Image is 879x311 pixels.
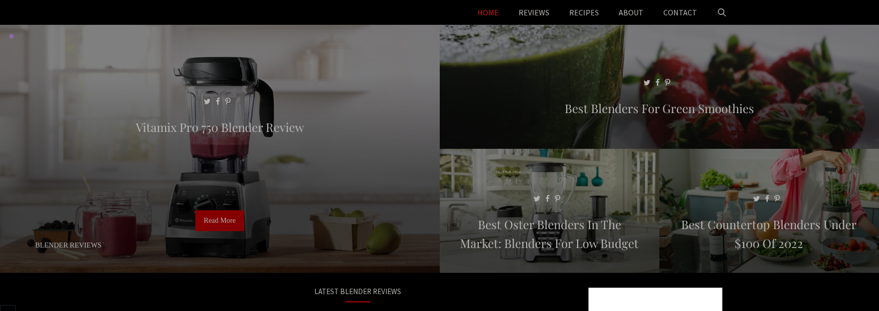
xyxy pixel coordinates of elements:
[35,241,102,249] a: Blender Reviews
[440,261,659,271] a: Best Oster Blenders in the Market: Blenders for Low Budget
[659,261,879,271] a: Best Countertop Blenders Under $100 of 2022
[195,210,244,231] a: Read More
[155,288,561,295] h3: LATEST BLENDER REVIEWS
